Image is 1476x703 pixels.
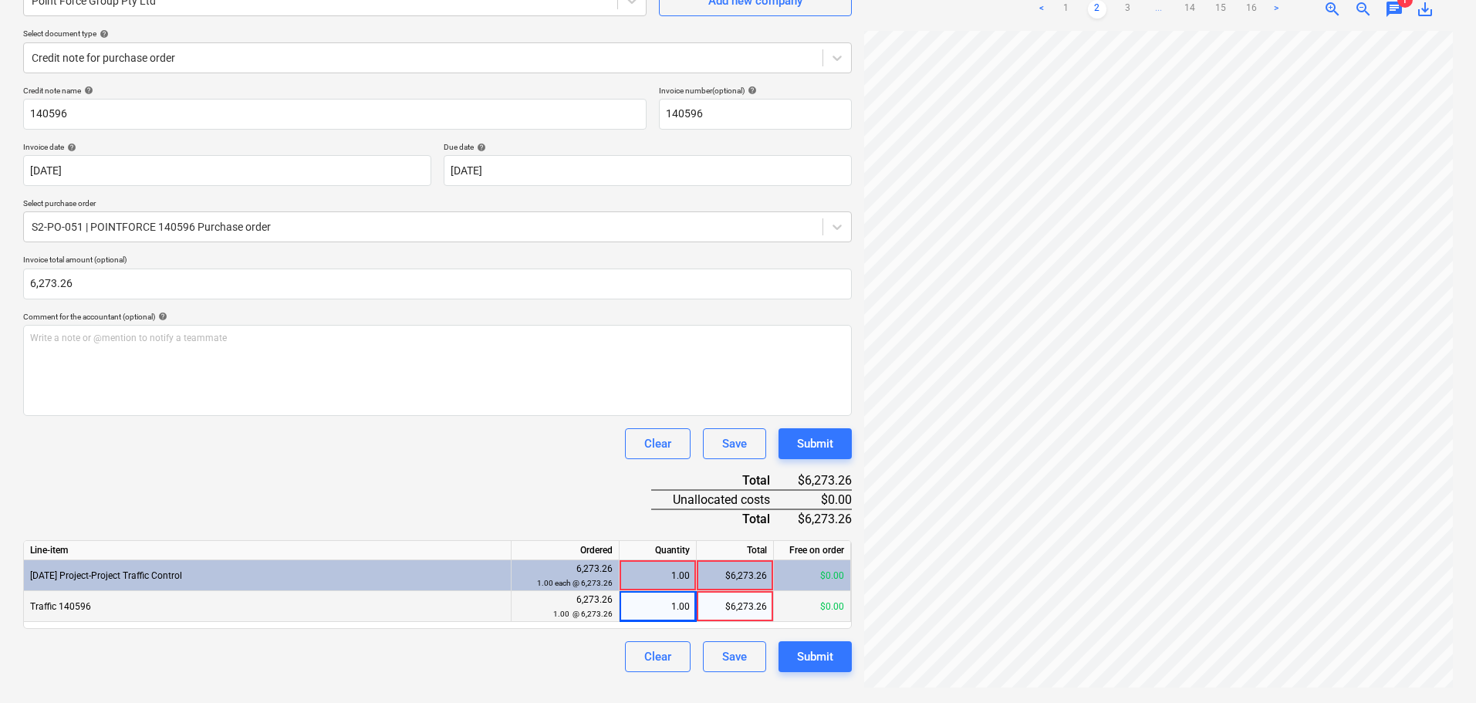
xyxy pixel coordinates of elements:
[537,579,613,587] small: 1.00 each @ 6,273.26
[779,428,852,459] button: Submit
[722,434,747,454] div: Save
[23,142,431,152] div: Invoice date
[64,143,76,152] span: help
[553,610,613,618] small: 1.00 @ 6,273.26
[620,541,697,560] div: Quantity
[697,591,774,622] div: $6,273.26
[774,541,851,560] div: Free on order
[795,490,853,509] div: $0.00
[444,142,852,152] div: Due date
[23,269,852,299] input: Invoice total amount (optional)
[797,434,833,454] div: Submit
[774,560,851,591] div: $0.00
[779,641,852,672] button: Submit
[474,143,486,152] span: help
[23,99,647,130] input: Document name
[23,198,852,211] p: Select purchase order
[697,541,774,560] div: Total
[1399,629,1476,703] iframe: Chat Widget
[703,641,766,672] button: Save
[625,428,691,459] button: Clear
[626,560,690,591] div: 1.00
[23,29,852,39] div: Select document type
[24,591,512,622] div: Traffic 140596
[626,591,690,622] div: 1.00
[512,541,620,560] div: Ordered
[659,86,852,96] div: Invoice number (optional)
[795,509,853,528] div: $6,273.26
[96,29,109,39] span: help
[795,471,853,490] div: $6,273.26
[30,570,182,581] span: 3-01-35 Project-Project Traffic Control
[518,562,613,590] div: 6,273.26
[81,86,93,95] span: help
[155,312,167,321] span: help
[651,471,794,490] div: Total
[23,155,431,186] input: Invoice date not specified
[745,86,757,95] span: help
[24,541,512,560] div: Line-item
[23,312,852,322] div: Comment for the accountant (optional)
[518,593,613,621] div: 6,273.26
[659,99,852,130] input: Invoice number
[651,509,794,528] div: Total
[797,647,833,667] div: Submit
[651,490,794,509] div: Unallocated costs
[774,591,851,622] div: $0.00
[23,86,647,96] div: Credit note name
[703,428,766,459] button: Save
[722,647,747,667] div: Save
[625,641,691,672] button: Clear
[697,560,774,591] div: $6,273.26
[444,155,852,186] input: Due date not specified
[644,647,671,667] div: Clear
[23,255,852,268] p: Invoice total amount (optional)
[644,434,671,454] div: Clear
